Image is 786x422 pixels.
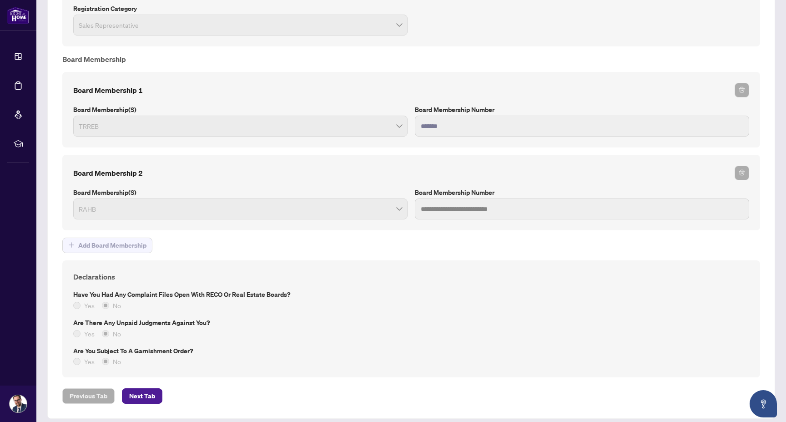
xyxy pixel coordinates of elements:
[73,105,408,115] label: Board Membership(s)
[73,318,749,328] label: Are there any unpaid judgments against you?
[81,356,98,366] span: Yes
[73,168,143,178] h4: Board Membership 2
[73,271,749,282] h4: Declarations
[62,54,760,65] h4: Board Membership
[79,16,402,34] span: Sales Representative
[73,188,408,198] label: Board Membership(s)
[109,356,125,366] span: No
[62,388,115,404] button: Previous Tab
[73,346,749,356] label: Are you subject to a Garnishment Order?
[750,390,777,417] button: Open asap
[10,395,27,412] img: Profile Icon
[81,300,98,310] span: Yes
[415,188,749,198] label: Board Membership Number
[415,105,749,115] label: Board Membership Number
[73,4,408,14] label: Registration Category
[62,238,152,253] button: Add Board Membership
[7,7,29,24] img: logo
[122,388,162,404] button: Next Tab
[129,389,155,403] span: Next Tab
[79,117,402,135] span: TRREB
[79,200,402,218] span: RAHB
[81,329,98,339] span: Yes
[109,300,125,310] span: No
[73,85,143,96] h4: Board Membership 1
[73,290,749,300] label: Have you had any complaint files open with RECO or Real Estate Boards?
[109,329,125,339] span: No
